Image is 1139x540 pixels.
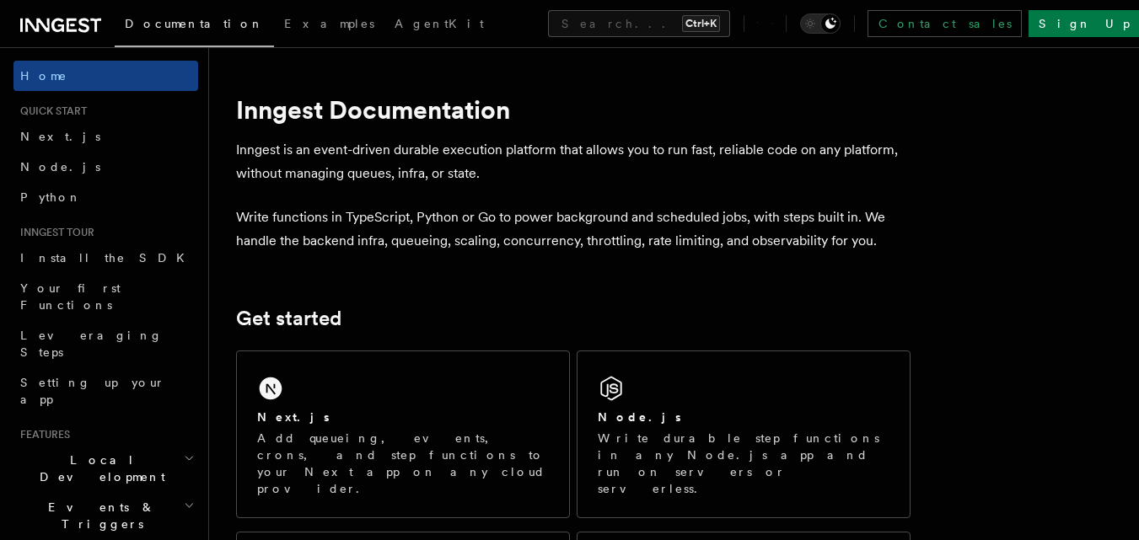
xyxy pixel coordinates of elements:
span: Examples [284,17,374,30]
p: Write functions in TypeScript, Python or Go to power background and scheduled jobs, with steps bu... [236,206,911,253]
span: Inngest tour [13,226,94,239]
span: Documentation [125,17,264,30]
a: Next.jsAdd queueing, events, crons, and step functions to your Next app on any cloud provider. [236,350,570,518]
a: Documentation [115,5,274,47]
a: Install the SDK [13,243,198,273]
button: Local Development [13,445,198,492]
a: Node.js [13,152,198,182]
p: Write durable step functions in any Node.js app and run on servers or serverless. [598,430,889,497]
a: Contact sales [868,10,1022,37]
h2: Node.js [598,409,681,425]
a: Get started [236,307,341,330]
a: Python [13,182,198,212]
button: Search...Ctrl+K [548,10,730,37]
kbd: Ctrl+K [682,15,720,32]
a: Home [13,61,198,91]
a: Your first Functions [13,273,198,320]
button: Toggle dark mode [800,13,841,34]
a: AgentKit [384,5,494,45]
span: Events & Triggers [13,499,184,532]
p: Add queueing, events, crons, and step functions to your Next app on any cloud provider. [257,430,549,497]
span: Install the SDK [20,251,195,265]
span: Leveraging Steps [20,329,163,359]
span: Setting up your app [20,376,165,406]
h2: Next.js [257,409,330,425]
span: Next.js [20,130,100,143]
button: Events & Triggers [13,492,198,539]
span: Your first Functions [20,281,121,312]
a: Leveraging Steps [13,320,198,367]
span: Quick start [13,104,87,118]
a: Setting up your app [13,367,198,414]
a: Examples [274,5,384,45]
span: Local Development [13,452,184,485]
span: Features [13,428,70,441]
span: Node.js [20,160,100,174]
span: AgentKit [395,17,484,30]
a: Next.js [13,121,198,152]
span: Python [20,190,82,204]
span: Home [20,67,67,84]
p: Inngest is an event-driven durable execution platform that allows you to run fast, reliable code ... [236,138,911,185]
h1: Inngest Documentation [236,94,911,125]
a: Node.jsWrite durable step functions in any Node.js app and run on servers or serverless. [577,350,911,518]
